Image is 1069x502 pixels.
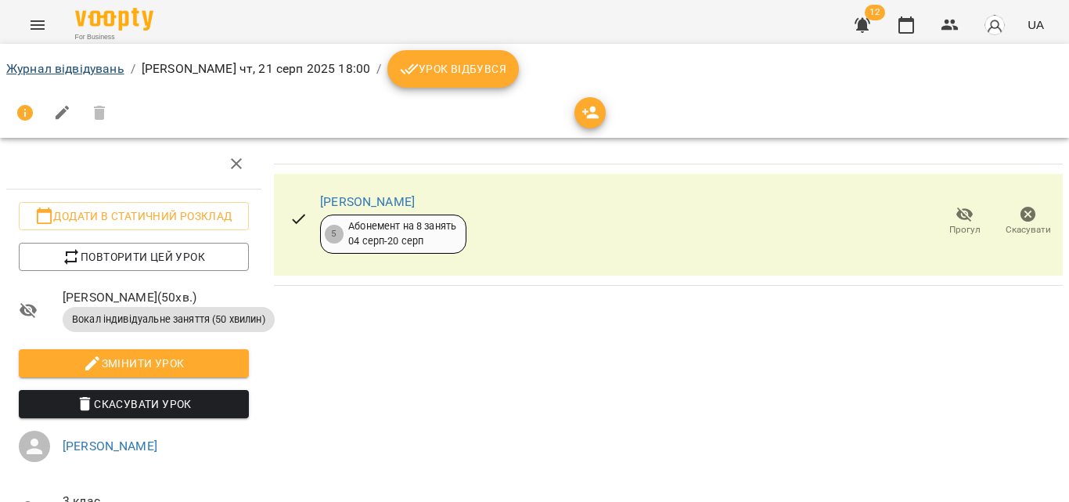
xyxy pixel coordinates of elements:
nav: breadcrumb [6,50,1063,88]
span: 12 [865,5,885,20]
div: Абонемент на 8 занять 04 серп - 20 серп [348,219,456,248]
span: Додати в статичний розклад [31,207,236,226]
span: Прогул [949,223,981,237]
button: Скасувати Урок [19,390,249,418]
img: Voopty Logo [75,8,153,31]
button: Menu [19,6,56,44]
button: Скасувати [996,200,1060,244]
span: Змінити урок [31,354,236,373]
button: Додати в статичний розклад [19,202,249,230]
a: Журнал відвідувань [6,61,124,76]
button: Урок відбувся [387,50,519,88]
button: Прогул [933,200,996,244]
span: Урок відбувся [400,60,506,78]
li: / [376,60,381,78]
span: For Business [75,32,153,42]
button: Повторити цей урок [19,243,249,271]
span: Скасувати Урок [31,395,236,414]
li: / [131,60,135,78]
a: [PERSON_NAME] [63,439,157,453]
span: Скасувати [1006,223,1051,237]
span: [PERSON_NAME] ( 50 хв. ) [63,288,249,307]
span: UA [1028,16,1044,33]
img: avatar_s.png [984,14,1006,36]
p: [PERSON_NAME] чт, 21 серп 2025 18:00 [142,60,370,78]
span: Повторити цей урок [31,247,236,266]
button: Змінити урок [19,349,249,377]
a: [PERSON_NAME] [320,194,415,209]
div: 5 [325,225,344,244]
span: Вокал індивідуальне заняття (50 хвилин) [63,312,275,327]
button: UA [1021,10,1050,39]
